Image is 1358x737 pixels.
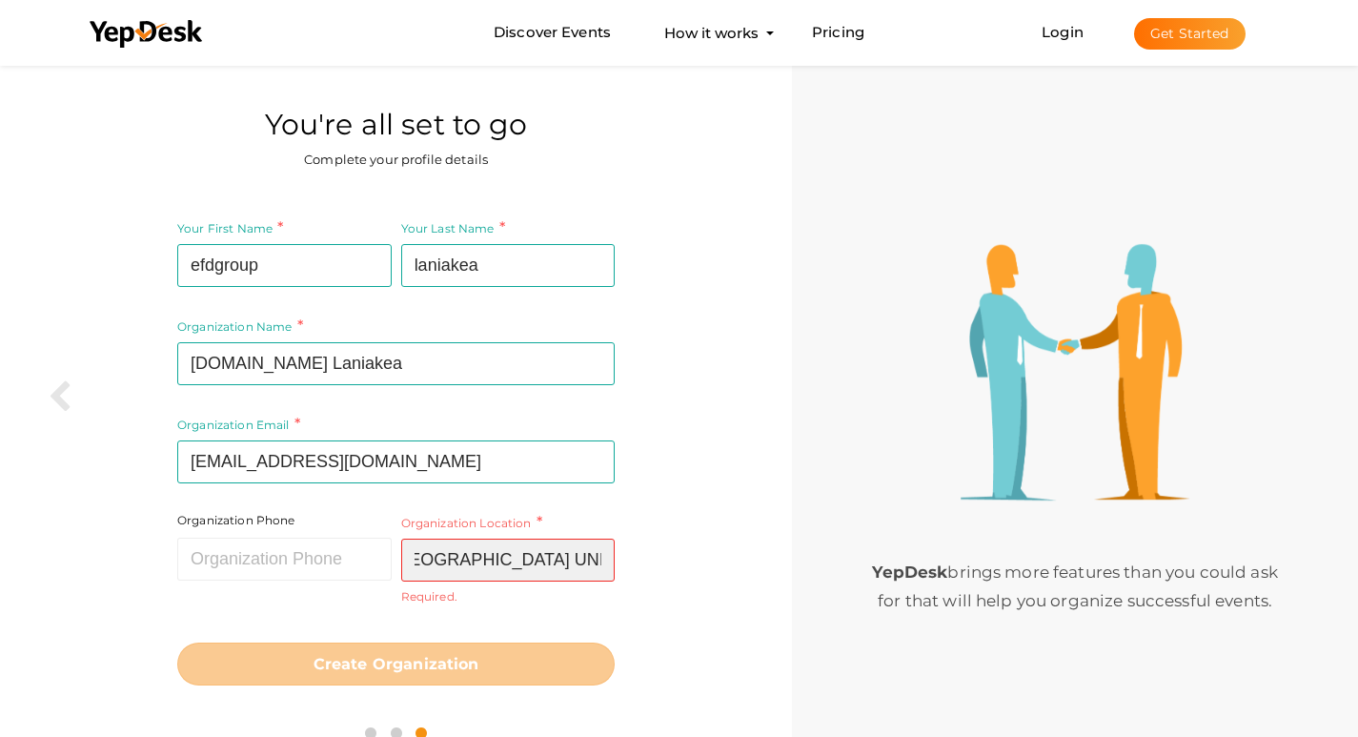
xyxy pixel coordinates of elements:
[1042,23,1084,41] a: Login
[1134,18,1246,50] button: Get Started
[872,563,947,582] b: YepDesk
[304,151,488,169] label: Complete your profile details
[177,217,283,239] label: Your First Name
[401,244,616,287] input: Your Last Name
[812,15,864,51] a: Pricing
[401,217,505,239] label: Your Last Name
[314,655,479,673] b: Create Organization
[177,643,615,686] button: Create Organization
[265,105,528,146] label: You're all set to go
[872,563,1277,610] span: brings more features than you could ask for that will help you organize successful events.
[659,15,764,51] button: How it works
[177,538,392,581] input: Organization Phone
[177,244,392,287] input: Your First Name
[177,440,615,483] input: your Organization Email
[177,414,300,436] label: Organization Email
[401,539,616,582] input: Organization Location
[177,342,615,385] input: Your Organization Name
[494,15,611,51] a: Discover Events
[401,588,616,604] small: Required.
[177,316,303,338] label: Organization Name
[961,244,1189,502] img: step3-illustration.png
[177,512,295,528] label: Organization Phone
[401,512,542,534] label: Organization Location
